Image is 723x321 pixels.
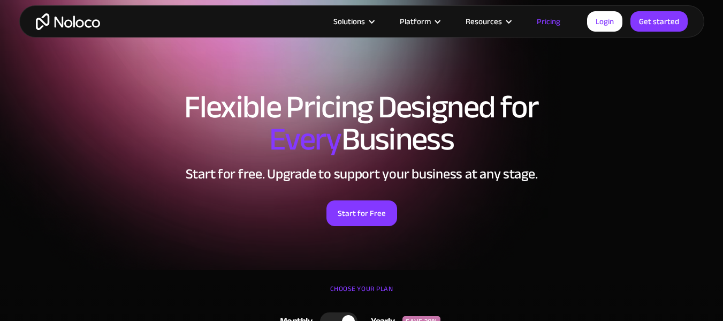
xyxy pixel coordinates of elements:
[30,166,694,182] h2: Start for free. Upgrade to support your business at any stage.
[630,11,688,32] a: Get started
[523,14,574,28] a: Pricing
[36,13,100,30] a: home
[386,14,452,28] div: Platform
[269,109,341,169] span: Every
[30,91,694,155] h1: Flexible Pricing Designed for Business
[466,14,502,28] div: Resources
[320,14,386,28] div: Solutions
[400,14,431,28] div: Platform
[333,14,365,28] div: Solutions
[452,14,523,28] div: Resources
[326,200,397,226] a: Start for Free
[587,11,622,32] a: Login
[30,281,694,308] div: CHOOSE YOUR PLAN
